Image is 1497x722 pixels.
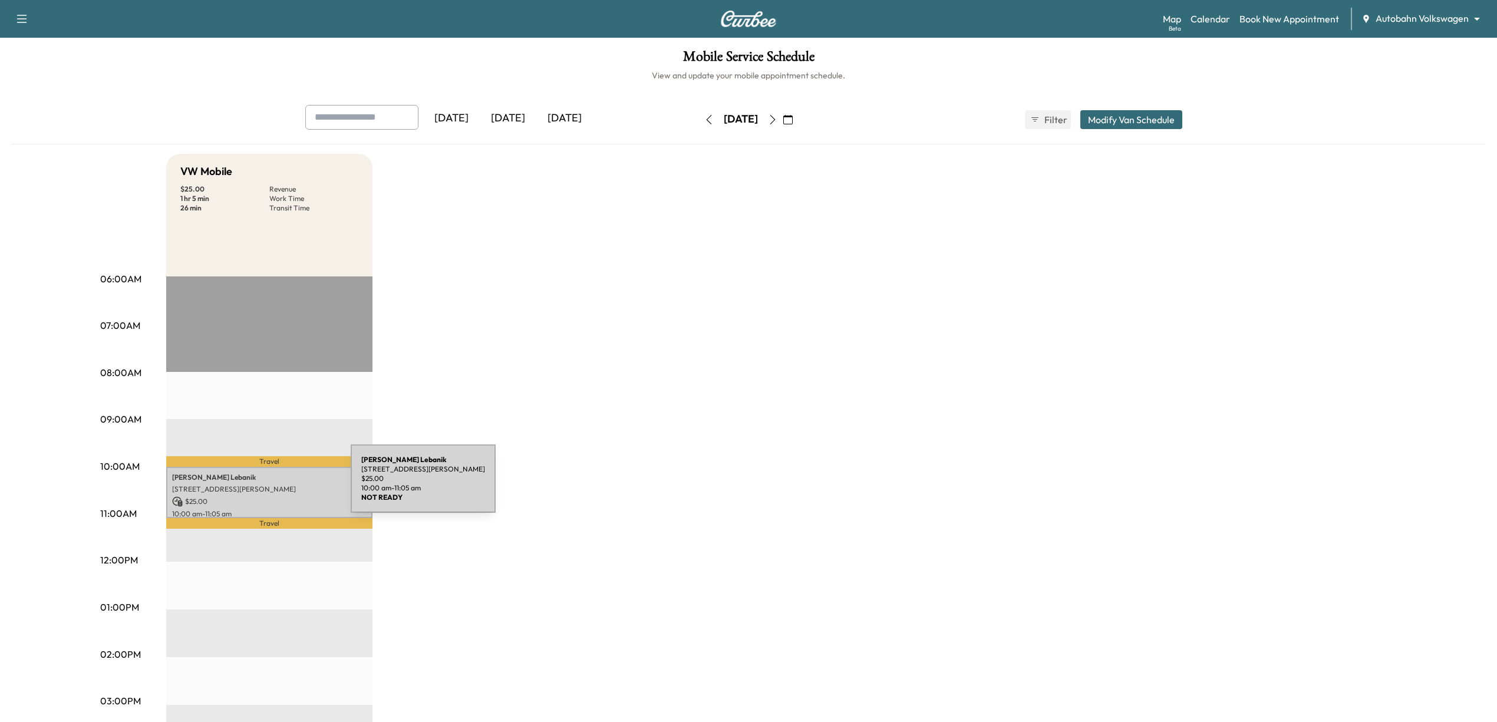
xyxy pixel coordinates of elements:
span: Autobahn Volkswagen [1376,12,1469,25]
p: Transit Time [269,203,358,213]
p: 09:00AM [100,412,141,426]
p: Work Time [269,194,358,203]
div: Beta [1169,24,1181,33]
p: 11:00AM [100,506,137,520]
p: 10:00 am - 11:05 am [361,483,485,493]
div: [DATE] [724,112,758,127]
a: Book New Appointment [1239,12,1339,26]
p: 02:00PM [100,647,141,661]
p: Travel [166,518,372,528]
p: $ 25.00 [172,496,367,507]
b: NOT READY [361,493,403,502]
img: Curbee Logo [720,11,777,27]
p: 07:00AM [100,318,140,332]
p: [STREET_ADDRESS][PERSON_NAME] [361,464,485,474]
p: 26 min [180,203,269,213]
h6: View and update your mobile appointment schedule. [12,70,1485,81]
a: MapBeta [1163,12,1181,26]
h5: VW Mobile [180,163,232,180]
button: Filter [1025,110,1071,129]
p: [STREET_ADDRESS][PERSON_NAME] [172,484,367,494]
div: [DATE] [536,105,593,132]
a: Calendar [1191,12,1230,26]
b: [PERSON_NAME] Lebanik [361,455,447,464]
p: 08:00AM [100,365,141,380]
p: 03:00PM [100,694,141,708]
p: 10:00 am - 11:05 am [172,509,367,519]
button: Modify Van Schedule [1080,110,1182,129]
h1: Mobile Service Schedule [12,50,1485,70]
p: 01:00PM [100,600,139,614]
span: Filter [1044,113,1066,127]
p: $ 25.00 [361,474,485,483]
div: [DATE] [480,105,536,132]
p: Travel [166,456,372,466]
p: 12:00PM [100,553,138,567]
p: 1 hr 5 min [180,194,269,203]
p: 10:00AM [100,459,140,473]
p: Revenue [269,184,358,194]
p: $ 25.00 [180,184,269,194]
div: [DATE] [423,105,480,132]
p: [PERSON_NAME] Lebanik [172,473,367,482]
p: 06:00AM [100,272,141,286]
